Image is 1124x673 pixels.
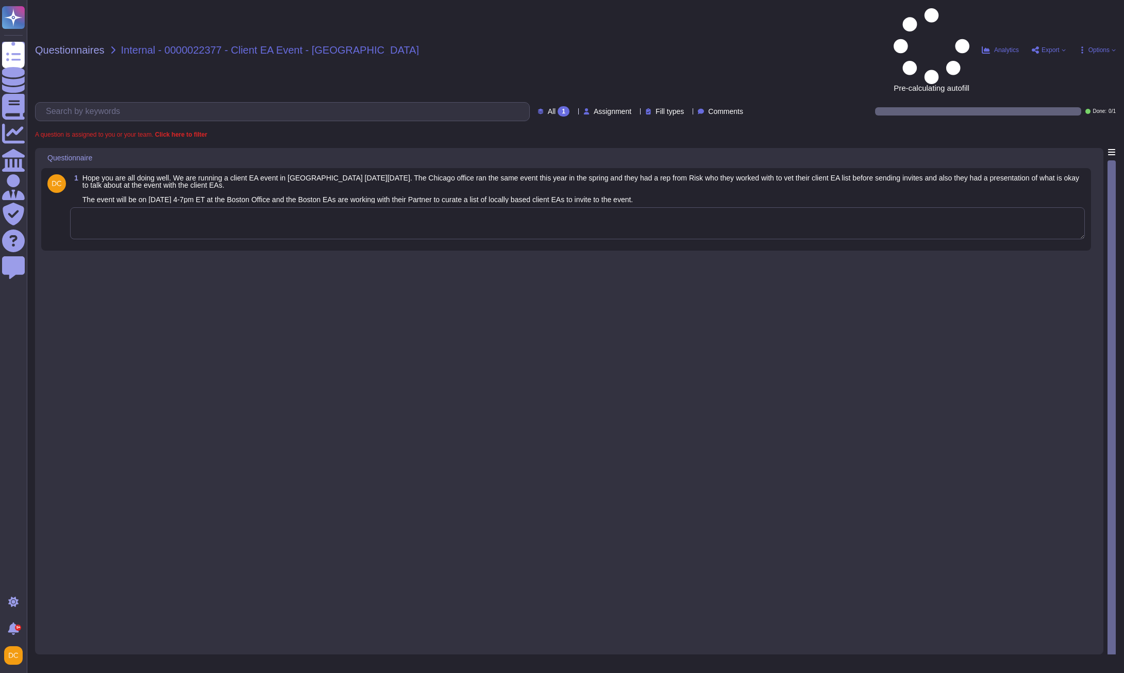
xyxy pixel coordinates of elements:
span: All [548,108,556,115]
img: user [47,174,66,193]
div: 9+ [15,625,21,631]
span: Fill types [656,108,684,115]
button: Analytics [982,46,1019,54]
span: Assignment [594,108,631,115]
span: 1 [70,174,78,182]
span: Pre-calculating autofill [894,8,969,92]
span: Questionnaires [35,45,105,55]
span: Done: [1093,109,1106,114]
img: user [4,646,23,665]
span: Comments [708,108,743,115]
button: user [2,644,30,667]
span: Hope you are all doing well. We are running a client EA event in [GEOGRAPHIC_DATA] [DATE][DATE]. ... [82,174,1079,204]
div: 1 [558,106,569,117]
span: Internal - 0000022377 - Client EA Event - [GEOGRAPHIC_DATA] [121,45,419,55]
span: 0 / 1 [1109,109,1116,114]
b: Click here to filter [153,131,207,138]
span: Options [1088,47,1110,53]
span: Analytics [994,47,1019,53]
span: Export [1042,47,1060,53]
input: Search by keywords [41,103,529,121]
span: Questionnaire [47,154,92,161]
span: A question is assigned to you or your team. [35,132,207,138]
